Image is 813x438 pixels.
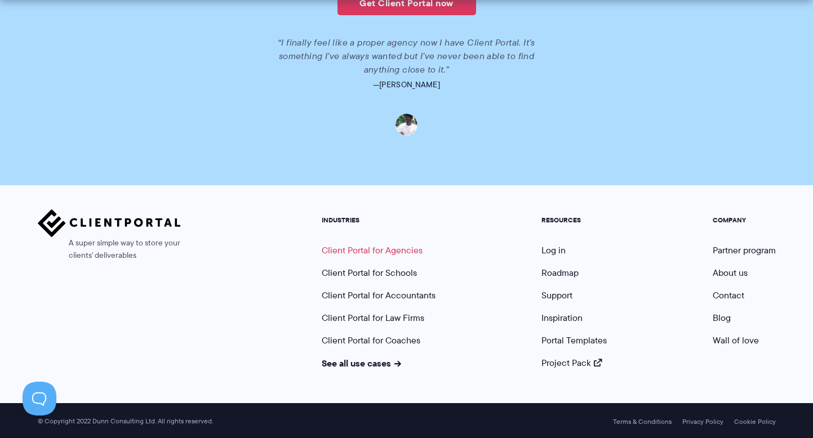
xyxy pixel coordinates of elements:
[541,289,572,302] a: Support
[541,266,579,279] a: Roadmap
[322,216,436,224] h5: INDUSTRIES
[263,36,550,77] p: “I finally feel like a proper agency now I have Client Portal. It’s something I’ve always wanted ...
[713,311,731,324] a: Blog
[713,244,776,257] a: Partner program
[38,237,181,262] span: A super simple way to store your clients' deliverables
[613,418,672,426] a: Terms & Conditions
[322,311,424,324] a: Client Portal for Law Firms
[541,334,607,347] a: Portal Templates
[713,289,744,302] a: Contact
[32,417,219,426] span: © Copyright 2022 Dunn Consulting Ltd. All rights reserved.
[90,77,723,92] p: —[PERSON_NAME]
[322,266,417,279] a: Client Portal for Schools
[322,244,423,257] a: Client Portal for Agencies
[541,311,583,324] a: Inspiration
[541,356,602,369] a: Project Pack
[23,382,56,415] iframe: Toggle Customer Support
[713,216,776,224] h5: COMPANY
[322,289,436,302] a: Client Portal for Accountants
[541,216,607,224] h5: RESOURCES
[713,266,748,279] a: About us
[322,334,420,347] a: Client Portal for Coaches
[682,418,723,426] a: Privacy Policy
[713,334,759,347] a: Wall of love
[322,356,402,370] a: See all use cases
[734,418,776,426] a: Cookie Policy
[541,244,566,257] a: Log in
